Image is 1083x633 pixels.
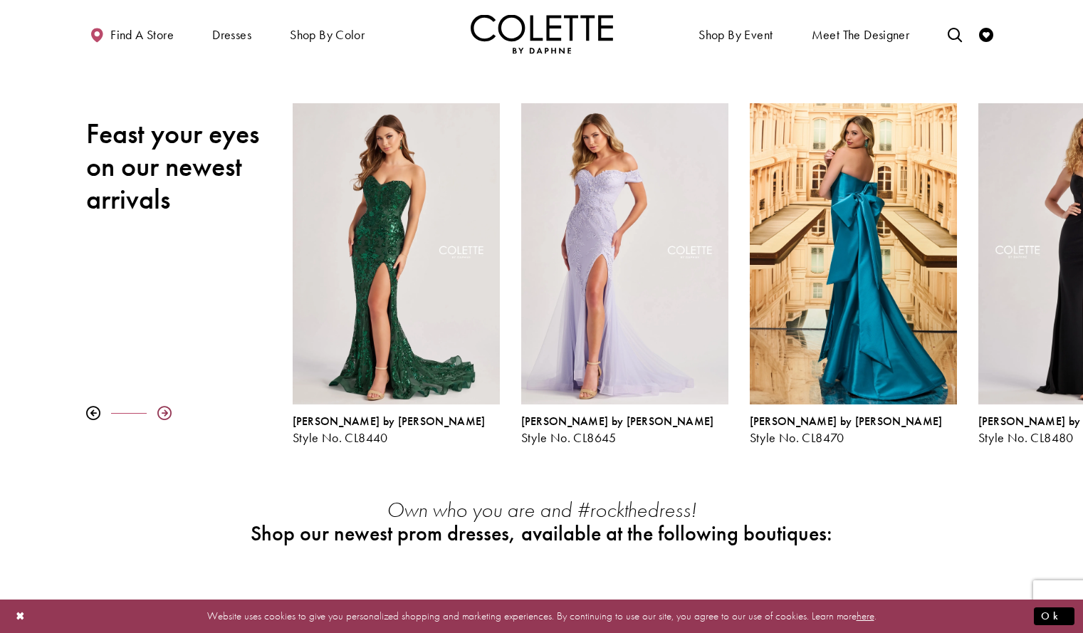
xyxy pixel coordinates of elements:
[282,93,511,456] div: Colette by Daphne Style No. CL8440
[750,414,943,429] span: [PERSON_NAME] by [PERSON_NAME]
[86,14,177,53] a: Find a store
[86,117,271,216] h2: Feast your eyes on our newest arrivals
[750,415,957,445] div: Colette by Daphne Style No. CL8470
[286,14,368,53] span: Shop by color
[290,28,365,42] span: Shop by color
[9,604,33,629] button: Close Dialog
[521,429,617,446] span: Style No. CL8645
[511,93,739,456] div: Colette by Daphne Style No. CL8645
[750,103,957,404] a: Visit Colette by Daphne Style No. CL8470 Page
[387,496,696,523] em: Own who you are and #rockthedress!
[212,28,251,42] span: Dresses
[293,103,500,404] a: Visit Colette by Daphne Style No. CL8440 Page
[739,93,968,456] div: Colette by Daphne Style No. CL8470
[695,14,776,53] span: Shop By Event
[699,28,773,42] span: Shop By Event
[103,607,980,626] p: Website uses cookies to give you personalized shopping and marketing experiences. By continuing t...
[975,14,997,53] a: Check Wishlist
[812,28,910,42] span: Meet the designer
[521,103,728,404] a: Visit Colette by Daphne Style No. CL8645 Page
[521,414,714,429] span: [PERSON_NAME] by [PERSON_NAME]
[944,14,966,53] a: Toggle search
[209,14,255,53] span: Dresses
[1034,607,1074,625] button: Submit Dialog
[293,415,500,445] div: Colette by Daphne Style No. CL8440
[293,429,388,446] span: Style No. CL8440
[471,14,613,53] a: Visit Home Page
[471,14,613,53] img: Colette by Daphne
[808,14,914,53] a: Meet the designer
[857,609,874,623] a: here
[978,429,1074,446] span: Style No. CL8480
[521,415,728,445] div: Colette by Daphne Style No. CL8645
[293,414,486,429] span: [PERSON_NAME] by [PERSON_NAME]
[750,429,844,446] span: Style No. CL8470
[239,522,844,545] h2: Shop our newest prom dresses, available at the following boutiques:
[110,28,174,42] span: Find a store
